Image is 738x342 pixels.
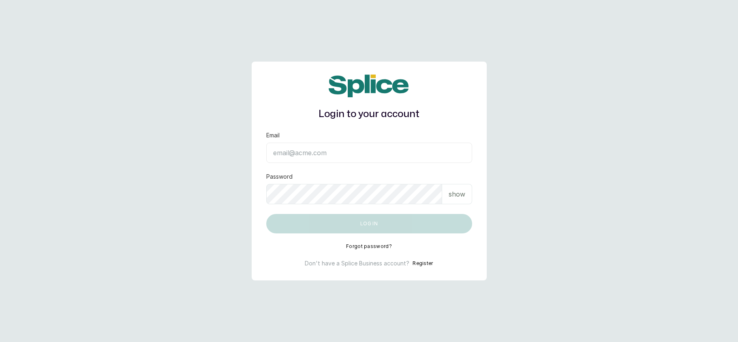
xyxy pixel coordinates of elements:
[413,259,433,267] button: Register
[266,173,293,181] label: Password
[266,107,472,122] h1: Login to your account
[449,189,465,199] p: show
[305,259,409,267] p: Don't have a Splice Business account?
[266,214,472,233] button: Log in
[266,143,472,163] input: email@acme.com
[266,131,280,139] label: Email
[346,243,392,250] button: Forgot password?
